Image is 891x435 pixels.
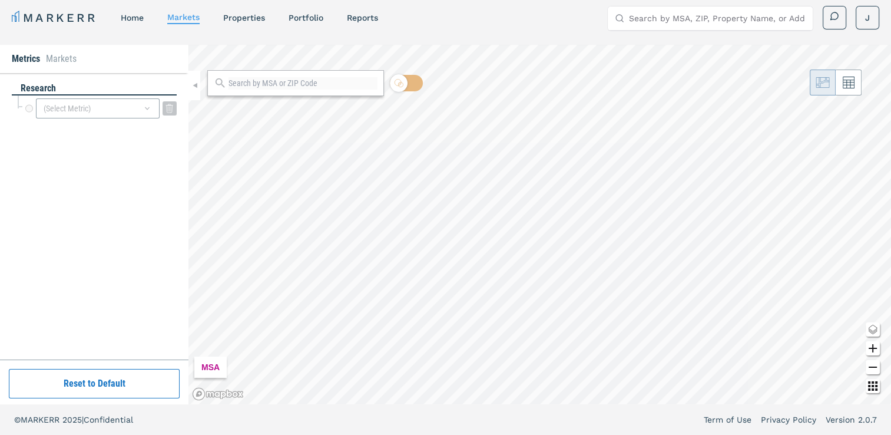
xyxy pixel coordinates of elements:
[866,379,880,393] button: Other options map button
[21,415,62,424] span: MARKERR
[188,45,891,404] canvas: Map
[84,415,133,424] span: Confidential
[866,322,880,337] button: Change style map button
[629,6,806,30] input: Search by MSA, ZIP, Property Name, or Address
[289,13,323,22] a: Portfolio
[46,52,77,66] li: Markets
[347,13,378,22] a: reports
[9,369,180,398] button: Reset to Default
[866,360,880,374] button: Zoom out map button
[866,341,880,355] button: Zoom in map button
[228,77,377,90] input: Search by MSA or ZIP Code
[223,13,265,22] a: properties
[192,387,244,401] a: Mapbox logo
[62,415,84,424] span: 2025 |
[121,13,144,22] a: home
[865,12,870,24] span: J
[167,12,200,22] a: markets
[12,82,177,95] div: research
[194,357,227,378] div: MSA
[12,9,97,26] a: MARKERR
[761,414,816,426] a: Privacy Policy
[704,414,751,426] a: Term of Use
[14,415,21,424] span: ©
[12,52,40,66] li: Metrics
[826,414,877,426] a: Version 2.0.7
[856,6,879,29] button: J
[36,98,160,118] div: (Select Metric)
